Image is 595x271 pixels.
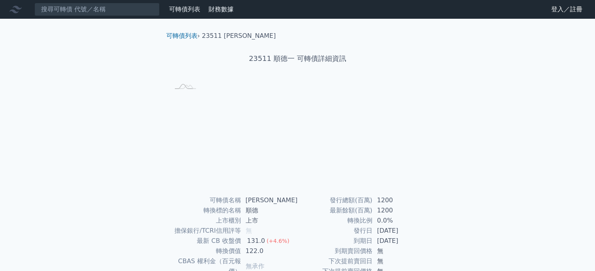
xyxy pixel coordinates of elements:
[298,256,372,266] td: 下次提前賣回日
[169,205,241,216] td: 轉換標的名稱
[169,5,200,13] a: 可轉債列表
[372,226,426,236] td: [DATE]
[298,216,372,226] td: 轉換比例
[169,236,241,246] td: 最新 CB 收盤價
[169,226,241,236] td: 擔保銀行/TCRI信用評等
[372,246,426,256] td: 無
[166,32,198,39] a: 可轉債列表
[298,236,372,246] td: 到期日
[372,236,426,246] td: [DATE]
[266,238,289,244] span: (+4.6%)
[241,195,298,205] td: [PERSON_NAME]
[372,205,426,216] td: 1200
[166,31,200,41] li: ›
[241,205,298,216] td: 順德
[241,216,298,226] td: 上市
[209,5,234,13] a: 財務數據
[246,262,264,270] span: 無承作
[545,3,589,16] a: 登入／註冊
[298,226,372,236] td: 發行日
[246,236,267,246] div: 131.0
[160,53,435,64] h1: 23511 順德一 可轉債詳細資訊
[169,246,241,256] td: 轉換價值
[298,205,372,216] td: 最新餘額(百萬)
[372,216,426,226] td: 0.0%
[246,227,252,234] span: 無
[298,195,372,205] td: 發行總額(百萬)
[241,246,298,256] td: 122.0
[169,195,241,205] td: 可轉債名稱
[169,216,241,226] td: 上市櫃別
[372,195,426,205] td: 1200
[34,3,160,16] input: 搜尋可轉債 代號／名稱
[372,256,426,266] td: 無
[202,31,276,41] li: 23511 [PERSON_NAME]
[298,246,372,256] td: 到期賣回價格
